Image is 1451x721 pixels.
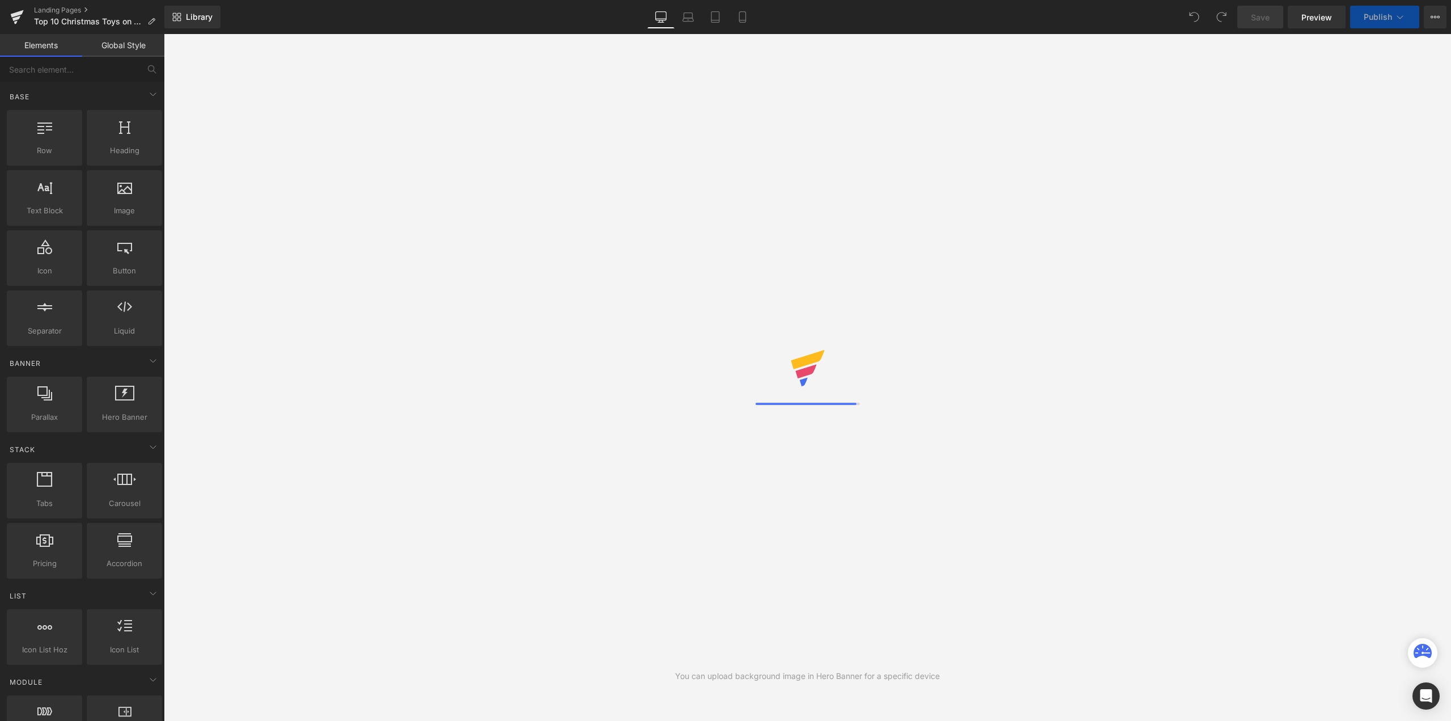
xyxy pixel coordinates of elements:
[9,91,31,102] span: Base
[647,6,674,28] a: Desktop
[10,145,79,157] span: Row
[10,265,79,277] span: Icon
[90,265,159,277] span: Button
[702,6,729,28] a: Tablet
[10,325,79,337] span: Separator
[10,558,79,570] span: Pricing
[1301,11,1332,23] span: Preview
[1424,6,1446,28] button: More
[675,670,940,682] div: You can upload background image in Hero Banner for a specific device
[186,12,213,22] span: Library
[34,6,164,15] a: Landing Pages
[1288,6,1346,28] a: Preview
[34,17,143,26] span: Top 10 Christmas Toys on U.S. Grandkids’ Wishlists in [DATE]
[90,145,159,157] span: Heading
[9,358,42,369] span: Banner
[9,591,28,601] span: List
[1350,6,1419,28] button: Publish
[10,411,79,423] span: Parallax
[10,644,79,656] span: Icon List Hoz
[90,205,159,217] span: Image
[90,411,159,423] span: Hero Banner
[729,6,756,28] a: Mobile
[90,325,159,337] span: Liquid
[1210,6,1233,28] button: Redo
[1364,12,1392,22] span: Publish
[9,677,44,688] span: Module
[1251,11,1270,23] span: Save
[164,6,220,28] a: New Library
[9,444,36,455] span: Stack
[90,497,159,509] span: Carousel
[10,497,79,509] span: Tabs
[674,6,702,28] a: Laptop
[1183,6,1206,28] button: Undo
[90,558,159,570] span: Accordion
[10,205,79,217] span: Text Block
[82,34,164,57] a: Global Style
[1412,682,1440,710] div: Open Intercom Messenger
[90,644,159,656] span: Icon List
